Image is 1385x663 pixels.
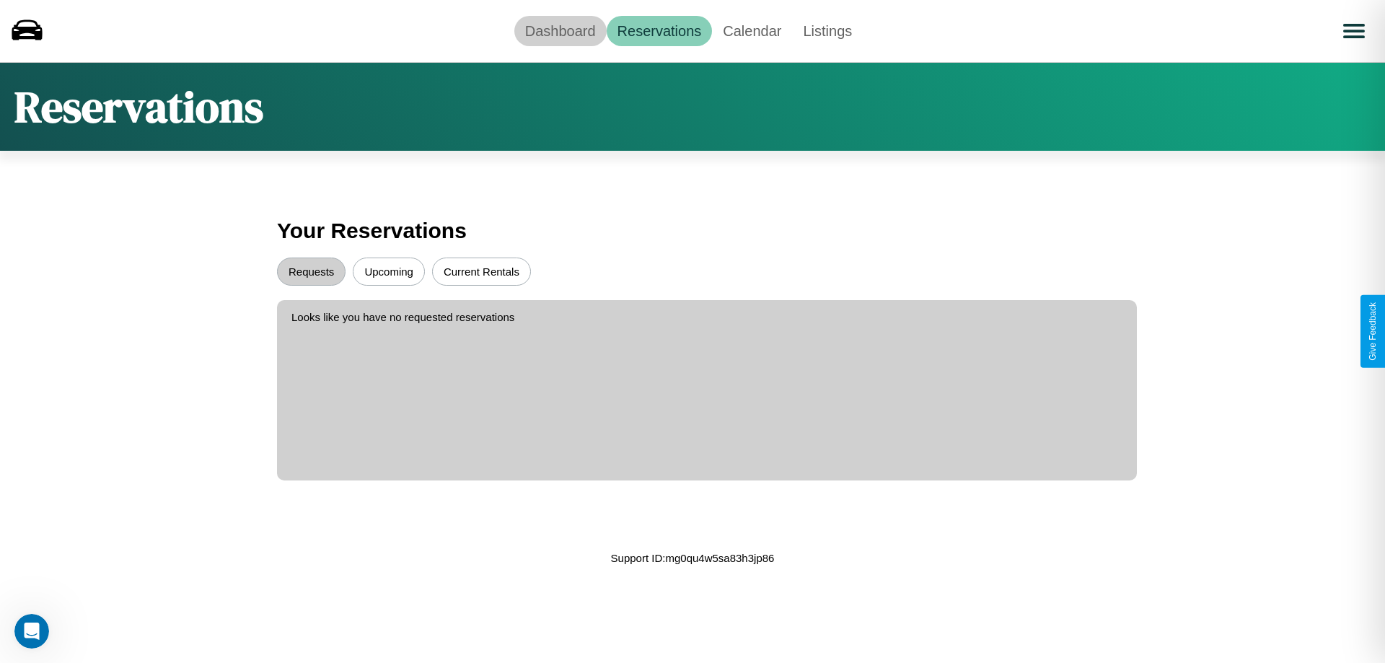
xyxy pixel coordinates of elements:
[611,548,775,568] p: Support ID: mg0qu4w5sa83h3jp86
[14,77,263,136] h1: Reservations
[291,307,1122,327] p: Looks like you have no requested reservations
[514,16,607,46] a: Dashboard
[277,211,1108,250] h3: Your Reservations
[712,16,792,46] a: Calendar
[277,258,346,286] button: Requests
[1334,11,1374,51] button: Open menu
[1368,302,1378,361] div: Give Feedback
[353,258,425,286] button: Upcoming
[14,614,49,649] iframe: Intercom live chat
[792,16,863,46] a: Listings
[432,258,531,286] button: Current Rentals
[607,16,713,46] a: Reservations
